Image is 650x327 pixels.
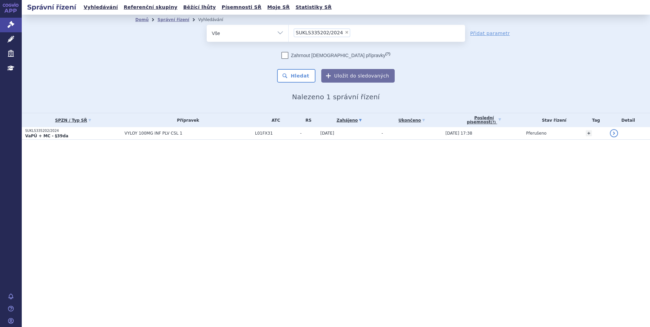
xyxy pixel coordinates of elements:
th: ATC [252,113,297,127]
span: Nalezeno 1 správní řízení [292,93,380,101]
li: Vyhledávání [198,15,232,25]
abbr: (?) [491,120,496,124]
h2: Správní řízení [22,2,82,12]
label: Zahrnout [DEMOGRAPHIC_DATA] přípravky [281,52,390,59]
a: Statistiky SŘ [293,3,333,12]
th: Tag [582,113,606,127]
a: Poslednípísemnost(?) [445,113,523,127]
span: [DATE] 17:38 [445,131,472,136]
a: detail [610,129,618,137]
strong: VaPÚ + MC - §39da [25,134,68,138]
span: [DATE] [320,131,334,136]
span: VYLOY 100MG INF PLV CSL 1 [124,131,252,136]
button: Hledat [277,69,315,83]
p: SUKLS335202/2024 [25,128,121,133]
th: Stav řízení [523,113,582,127]
span: × [345,30,349,34]
a: Běžící lhůty [181,3,218,12]
a: Přidat parametr [470,30,510,37]
a: Domů [135,17,149,22]
span: SUKLS335202/2024 [296,30,343,35]
a: Správní řízení [157,17,189,22]
button: Uložit do sledovaných [321,69,395,83]
a: Ukončeno [381,116,442,125]
span: Přerušeno [526,131,546,136]
span: L01FX31 [255,131,297,136]
a: Referenční skupiny [122,3,179,12]
th: Detail [606,113,650,127]
span: - [300,131,317,136]
a: Písemnosti SŘ [220,3,263,12]
a: SPZN / Typ SŘ [25,116,121,125]
input: SUKLS335202/2024 [352,28,356,37]
a: + [586,130,592,136]
abbr: (?) [386,52,390,56]
a: Vyhledávání [82,3,120,12]
th: RS [297,113,317,127]
th: Přípravek [121,113,252,127]
a: Zahájeno [320,116,378,125]
a: Moje SŘ [265,3,292,12]
span: - [381,131,383,136]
